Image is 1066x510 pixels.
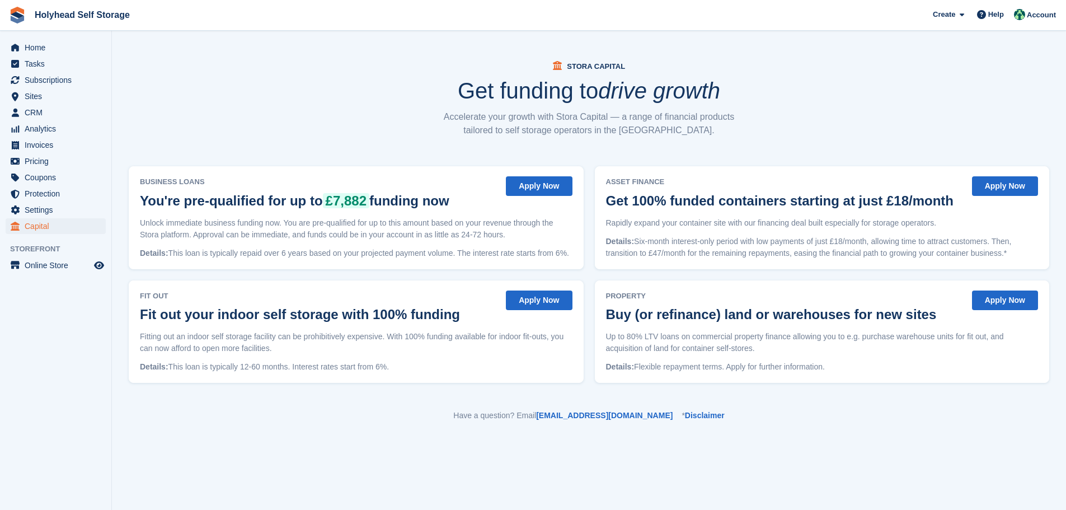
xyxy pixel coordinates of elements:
h2: Get 100% funded containers starting at just £18/month [606,193,954,208]
i: drive growth [598,78,720,103]
a: menu [6,137,106,153]
a: [EMAIL_ADDRESS][DOMAIN_NAME] [536,411,673,420]
span: Details: [140,362,168,371]
span: Details: [606,362,635,371]
a: menu [6,258,106,273]
span: Asset Finance [606,176,959,188]
button: Apply Now [972,291,1038,310]
a: menu [6,56,106,72]
a: menu [6,121,106,137]
p: This loan is typically 12-60 months. Interest rates start from 6%. [140,361,572,373]
a: menu [6,40,106,55]
a: menu [6,202,106,218]
h1: Get funding to [458,79,720,102]
p: Unlock immediate business funding now. You are pre-qualified for up to this amount based on your ... [140,217,572,241]
a: menu [6,170,106,185]
a: Disclaimer [685,411,725,420]
span: Fit Out [140,291,466,302]
span: Pricing [25,153,92,169]
a: menu [6,88,106,104]
h2: Fit out your indoor self storage with 100% funding [140,307,460,322]
p: Six-month interest-only period with low payments of just £18/month, allowing time to attract cust... [606,236,1039,259]
a: Preview store [92,259,106,272]
span: Help [988,9,1004,20]
span: £7,882 [323,193,369,208]
span: Tasks [25,56,92,72]
span: Analytics [25,121,92,137]
span: Settings [25,202,92,218]
p: Up to 80% LTV loans on commercial property finance allowing you to e.g. purchase warehouse units ... [606,331,1039,354]
span: Property [606,291,942,302]
button: Apply Now [506,291,572,310]
span: Capital [25,218,92,234]
span: Details: [140,249,168,258]
a: Holyhead Self Storage [30,6,134,24]
img: Graham Wood [1014,9,1025,20]
button: Apply Now [506,176,572,196]
img: stora-icon-8386f47178a22dfd0bd8f6a31ec36ba5ce8667c1dd55bd0f319d3a0aa187defe.svg [9,7,26,24]
a: menu [6,153,106,169]
p: This loan is typically repaid over 6 years based on your projected payment volume. The interest r... [140,247,572,259]
p: Fitting out an indoor self storage facility can be prohibitively expensive. With 100% funding ava... [140,331,572,354]
span: Invoices [25,137,92,153]
a: menu [6,186,106,202]
p: Rapidly expand your container site with our financing deal built especially for storage operators. [606,217,1039,229]
span: Details: [606,237,635,246]
p: Accelerate your growth with Stora Capital — a range of financial products tailored to self storag... [438,110,740,137]
span: Online Store [25,258,92,273]
a: menu [6,105,106,120]
span: Storefront [10,244,111,255]
a: menu [6,218,106,234]
span: Stora Capital [567,62,625,71]
span: Create [933,9,955,20]
span: Business Loans [140,176,455,188]
h2: Buy (or refinance) land or warehouses for new sites [606,307,937,322]
button: Apply Now [972,176,1038,196]
span: Subscriptions [25,72,92,88]
span: Protection [25,186,92,202]
span: Account [1027,10,1056,21]
span: Home [25,40,92,55]
h2: You're pre-qualified for up to funding now [140,193,449,208]
span: Coupons [25,170,92,185]
a: menu [6,72,106,88]
span: Sites [25,88,92,104]
span: CRM [25,105,92,120]
p: Flexible repayment terms. Apply for further information. [606,361,1039,373]
p: Have a question? Email * [129,410,1049,422]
